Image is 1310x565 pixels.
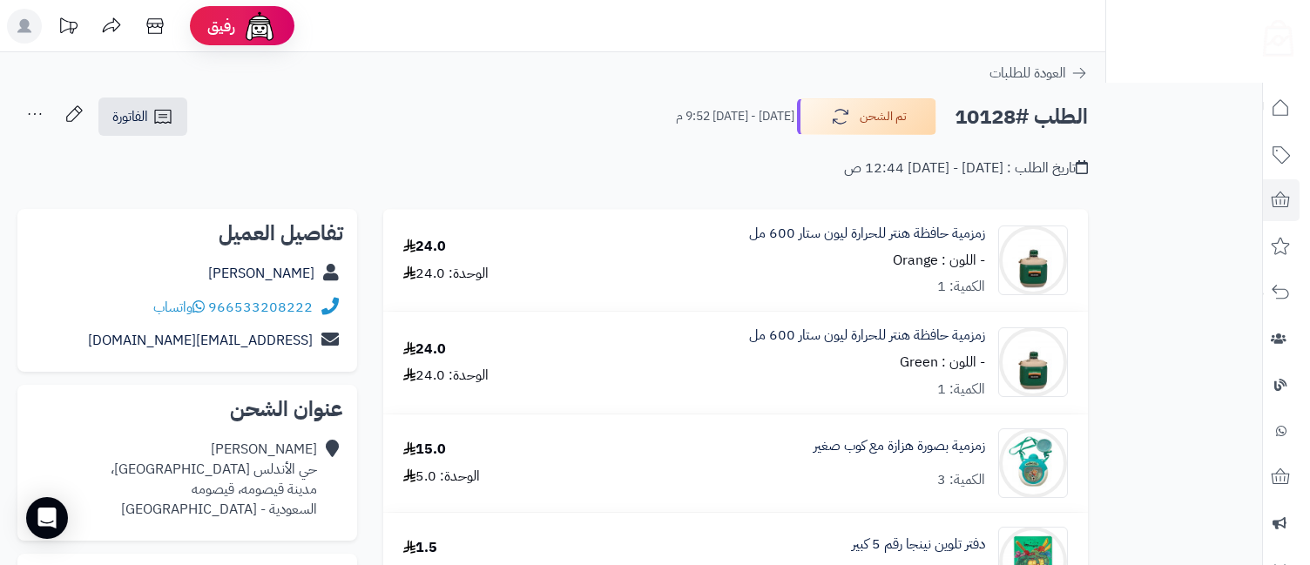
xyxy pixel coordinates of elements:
[999,225,1067,295] img: kkkk-90x90.jpg
[852,535,985,555] a: دفتر تلوين نينجا رقم 5 كبير
[208,297,313,318] a: 966533208222
[937,380,985,400] div: الكمية: 1
[98,98,187,136] a: الفاتورة
[955,99,1088,135] h2: الطلب #10128
[403,440,446,460] div: 15.0
[111,440,317,519] div: [PERSON_NAME] حي الأندلس [GEOGRAPHIC_DATA]، مدينة قيصومه، قيصومه السعودية - [GEOGRAPHIC_DATA]
[749,326,985,346] a: زمزمية حافظة هنتر للحرارة ليون ستار 600 مل
[403,366,489,386] div: الوحدة: 24.0
[403,538,437,558] div: 1.5
[31,223,343,244] h2: تفاصيل العميل
[403,237,446,257] div: 24.0
[112,106,148,127] span: الفاتورة
[153,297,205,318] a: واتساب
[1252,13,1293,57] img: logo
[749,224,985,244] a: زمزمية حافظة هنتر للحرارة ليون ستار 600 مل
[797,98,936,135] button: تم الشحن
[242,9,277,44] img: ai-face.png
[814,436,985,456] a: زمزمية بصورة هزازة مع كوب صغير
[999,428,1067,498] img: 1675589325-%D8%B2%D9%85%D8%B2%D9%85%D9%8A%D8%A9-90x90.jpg
[31,399,343,420] h2: عنوان الشحن
[893,250,985,271] small: - اللون : Orange
[989,63,1088,84] a: العودة للطلبات
[208,263,314,284] a: [PERSON_NAME]
[900,352,985,373] small: - اللون : Green
[207,16,235,37] span: رفيق
[676,108,794,125] small: [DATE] - [DATE] 9:52 م
[844,158,1088,178] div: تاريخ الطلب : [DATE] - [DATE] 12:44 ص
[88,330,313,351] a: [EMAIL_ADDRESS][DOMAIN_NAME]
[403,264,489,284] div: الوحدة: 24.0
[46,9,90,48] a: تحديثات المنصة
[403,467,480,487] div: الوحدة: 5.0
[989,63,1066,84] span: العودة للطلبات
[937,277,985,297] div: الكمية: 1
[937,470,985,490] div: الكمية: 3
[403,340,446,360] div: 24.0
[999,327,1067,397] img: kkkk-90x90.jpg
[26,497,68,539] div: Open Intercom Messenger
